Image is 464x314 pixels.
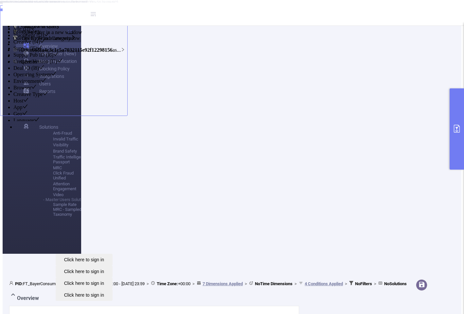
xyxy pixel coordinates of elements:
[13,104,127,110] li: App
[43,91,48,97] i: icon: check
[56,266,113,277] button: Click here to sign in
[8,292,113,298] span: The session is expired.
[71,35,76,41] i: icon: right
[41,78,46,84] i: icon: check
[53,175,105,180] span: Unified
[37,59,41,65] i: icon: right
[53,148,81,154] span: Brand Safety
[9,281,407,286] span: FT_BayerConsumer [DATE] 00:00 - [DATE] 23:59 +00:00
[56,254,113,266] button: Click here to sign in
[13,29,41,34] span: Brand Safety
[64,281,104,286] span: Click here to sign in
[145,281,151,286] span: >
[255,281,293,286] b: No Time Dimensions
[53,180,74,186] span: Attention
[355,281,372,286] b: No Filters
[53,164,66,170] span: MRC
[13,78,127,84] li: Environment
[53,154,92,159] span: Traffic Intelligence
[53,212,105,217] span: Taxonomy
[19,197,96,202] li: - Master Users Solutions -
[343,281,349,286] span: >
[13,47,121,53] span: Open as...
[384,281,407,286] b: No Solutions
[64,269,104,274] span: Click here to sign in
[13,117,127,123] li: Language
[15,281,23,286] b: PID:
[53,186,105,191] span: Engagement
[64,292,104,298] span: Click here to sign in
[53,141,73,147] span: Visibility
[23,104,28,110] i: icon: check
[293,281,299,286] span: >
[53,171,105,175] span: Click Fraud
[203,281,243,286] u: 7 Dimensions Applied
[190,281,197,286] span: >
[32,47,113,53] b: 668fa4c3c1c5a7032115e92f12298156
[64,257,104,262] span: Click here to sign in
[305,281,343,286] u: 4 Conditions Applied
[53,159,105,164] span: Passport
[23,98,28,103] i: icon: check
[13,59,37,65] span: Queries
[53,131,105,136] span: Anti-Fraud
[13,71,127,78] li: Operating System
[53,191,68,197] span: Video
[13,91,127,97] li: Creative Type
[243,281,249,286] span: >
[9,281,15,286] i: icon: user
[51,72,56,77] i: icon: check
[22,111,27,117] i: icon: check
[8,280,113,286] span: The session is expired.
[53,207,105,212] span: MRC - Sampled
[17,295,39,301] h2: Overview
[34,118,39,123] i: icon: check
[39,124,58,130] span: Solutions
[13,35,464,41] div: Queries By Fraud Category
[53,136,83,141] span: Invalid Traffic
[157,281,178,286] b: Time Zone:
[56,289,113,301] button: Click here to sign in
[13,84,127,91] li: Browser
[31,85,36,90] i: icon: check
[13,59,21,65] i: icon: search
[8,268,113,274] span: The session is expired.
[13,110,127,117] li: Geo
[53,202,105,207] span: Sample Rate
[372,281,378,286] span: >
[56,277,113,289] button: Click here to sign in
[13,97,127,104] li: Host
[8,257,113,262] span: The session is expired.
[121,47,125,53] i: icon: right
